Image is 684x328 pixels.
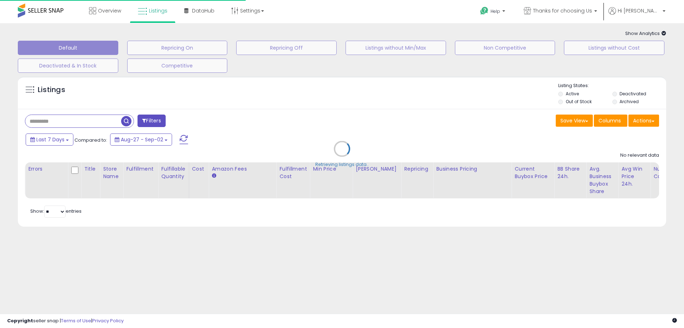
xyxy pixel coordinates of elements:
[475,1,512,23] a: Help
[564,41,664,55] button: Listings without Cost
[127,41,228,55] button: Repricing On
[61,317,91,324] a: Terms of Use
[315,161,369,168] div: Retrieving listings data..
[455,41,555,55] button: Non Competitive
[192,7,214,14] span: DataHub
[491,8,500,14] span: Help
[618,7,660,14] span: Hi [PERSON_NAME]
[480,6,489,15] i: Get Help
[625,30,666,37] span: Show Analytics
[608,7,665,23] a: Hi [PERSON_NAME]
[18,59,118,73] button: Deactivated & In Stock
[92,317,124,324] a: Privacy Policy
[98,7,121,14] span: Overview
[7,318,124,324] div: seller snap | |
[18,41,118,55] button: Default
[127,59,228,73] button: Competitive
[236,41,337,55] button: Repricing Off
[7,317,33,324] strong: Copyright
[149,7,167,14] span: Listings
[533,7,592,14] span: Thanks for choosing Us
[346,41,446,55] button: Listings without Min/Max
